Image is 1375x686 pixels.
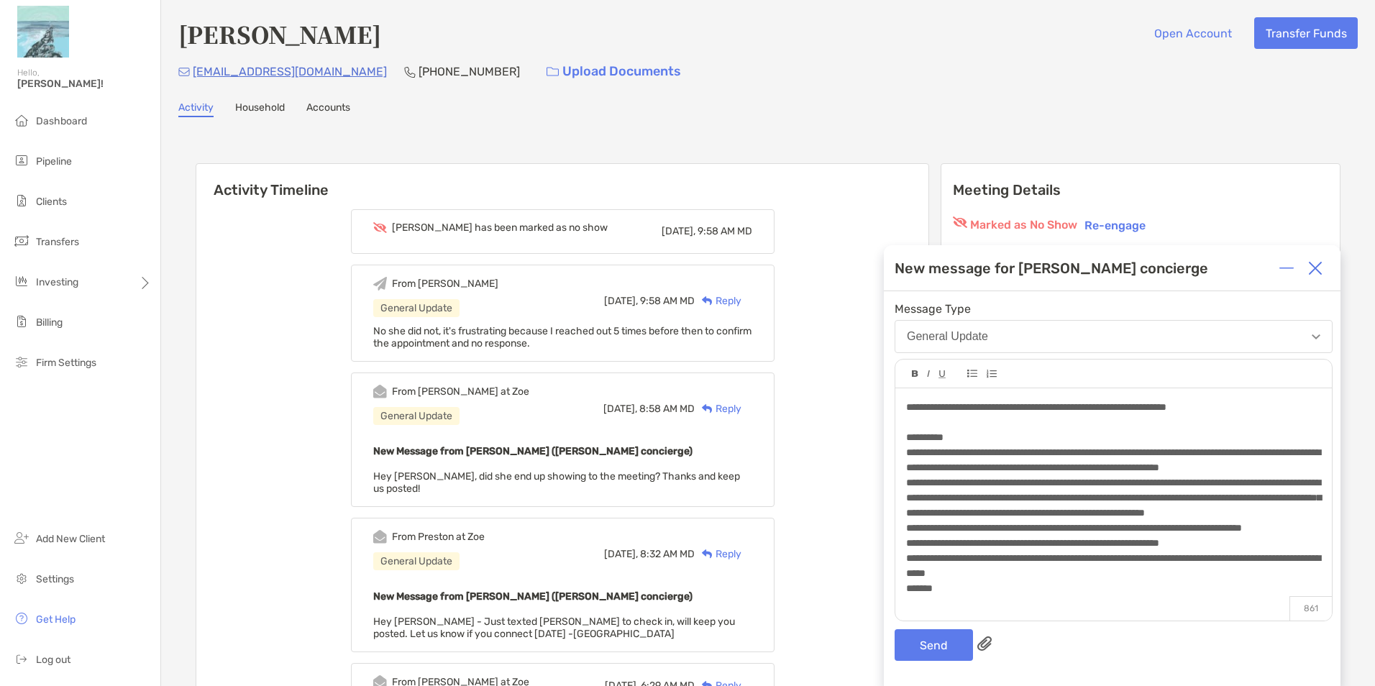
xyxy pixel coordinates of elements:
img: Event icon [373,530,387,544]
img: Editor control icon [967,370,977,378]
span: [DATE], [603,403,637,415]
span: Get Help [36,613,76,626]
b: New Message from [PERSON_NAME] ([PERSON_NAME] concierge) [373,590,693,603]
div: Reply [695,401,741,416]
span: 9:58 AM MD [698,225,752,237]
img: Zoe Logo [17,6,69,58]
div: General Update [373,552,460,570]
img: Event icon [373,277,387,291]
span: Dashboard [36,115,87,127]
img: Phone Icon [404,66,416,78]
span: Hey [PERSON_NAME] - Just texted [PERSON_NAME] to check in, will keep you posted. Let us know if y... [373,616,735,640]
button: General Update [895,320,1333,353]
img: Editor control icon [912,370,918,378]
span: Settings [36,573,74,585]
p: Meeting Details [953,181,1328,199]
div: [PERSON_NAME] has been marked as no show [392,221,608,234]
span: Firm Settings [36,357,96,369]
span: [DATE], [604,295,638,307]
img: Reply icon [702,549,713,559]
div: Reply [695,546,741,562]
span: [DATE], [662,225,695,237]
img: red eyr [953,216,967,228]
p: 861 [1289,596,1332,621]
span: Log out [36,654,70,666]
img: Close [1308,261,1323,275]
div: From [PERSON_NAME] at Zoe [392,385,529,398]
span: Transfers [36,236,79,248]
img: Editor control icon [938,370,946,378]
h6: Activity Timeline [196,164,928,198]
button: Open Account [1143,17,1243,49]
button: Send [895,629,973,661]
img: firm-settings icon [13,353,30,370]
span: No she did not, it's frustrating because I reached out 5 times before then to confirm the appoint... [373,325,752,349]
span: [PERSON_NAME]! [17,78,152,90]
span: Clients [36,196,67,208]
img: clients icon [13,192,30,209]
div: General Update [907,330,988,343]
img: Open dropdown arrow [1312,334,1320,339]
span: Hey [PERSON_NAME], did she end up showing to the meeting? Thanks and keep us posted! [373,470,740,495]
img: Event icon [373,385,387,398]
span: Pipeline [36,155,72,168]
img: Reply icon [702,404,713,413]
p: [EMAIL_ADDRESS][DOMAIN_NAME] [193,63,387,81]
img: button icon [547,67,559,77]
img: get-help icon [13,610,30,627]
span: [DATE], [604,548,638,560]
img: paperclip attachments [977,636,992,651]
div: From [PERSON_NAME] [392,278,498,290]
a: Activity [178,101,214,117]
img: investing icon [13,273,30,290]
img: logout icon [13,650,30,667]
p: Marked as No Show [970,216,1077,234]
a: Upload Documents [537,56,690,87]
div: General Update [373,407,460,425]
img: transfers icon [13,232,30,250]
div: From Preston at Zoe [392,531,485,543]
img: Editor control icon [986,370,997,378]
img: billing icon [13,313,30,330]
span: 8:58 AM MD [639,403,695,415]
img: add_new_client icon [13,529,30,546]
a: Accounts [306,101,350,117]
span: 8:32 AM MD [640,548,695,560]
h4: [PERSON_NAME] [178,17,381,50]
button: Re-engage [1080,216,1150,234]
span: Investing [36,276,78,288]
b: New Message from [PERSON_NAME] ([PERSON_NAME] concierge) [373,445,693,457]
div: Reply [695,293,741,308]
span: Add New Client [36,533,105,545]
p: [PHONE_NUMBER] [419,63,520,81]
div: General Update [373,299,460,317]
div: New message for [PERSON_NAME] concierge [895,260,1208,277]
img: Editor control icon [927,370,930,378]
img: Email Icon [178,68,190,76]
span: Billing [36,316,63,329]
a: Household [235,101,285,117]
img: Expand or collapse [1279,261,1294,275]
img: settings icon [13,570,30,587]
img: Reply icon [702,296,713,306]
span: 9:58 AM MD [640,295,695,307]
img: dashboard icon [13,111,30,129]
span: Message Type [895,302,1333,316]
img: pipeline icon [13,152,30,169]
img: Event icon [373,222,387,233]
button: Transfer Funds [1254,17,1358,49]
